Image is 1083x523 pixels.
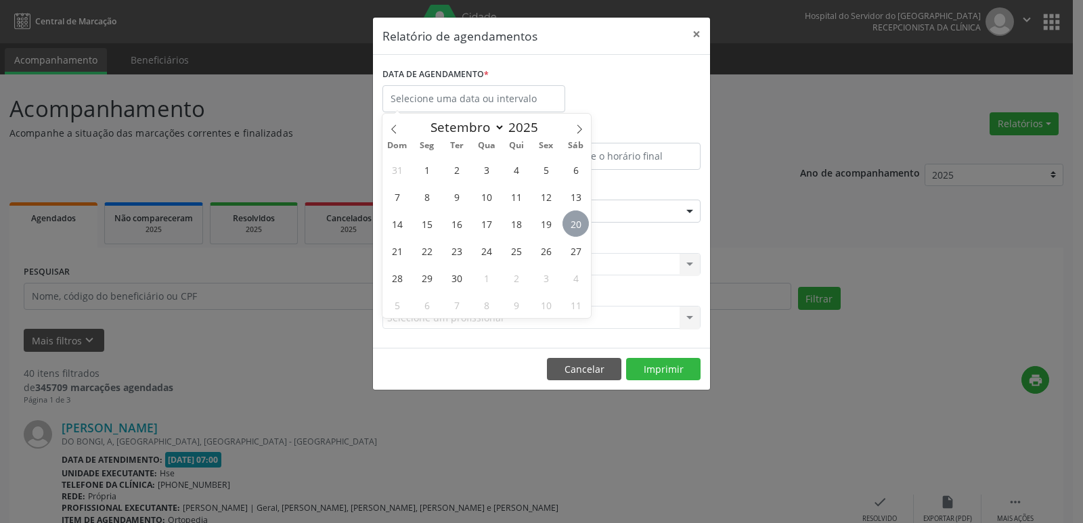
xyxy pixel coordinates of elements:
span: Setembro 12, 2025 [533,183,559,210]
span: Outubro 10, 2025 [533,292,559,318]
span: Qua [472,141,502,150]
span: Outubro 9, 2025 [503,292,529,318]
span: Setembro 28, 2025 [384,265,410,291]
span: Setembro 30, 2025 [443,265,470,291]
span: Outubro 1, 2025 [473,265,500,291]
input: Year [505,118,550,136]
span: Setembro 25, 2025 [503,237,529,264]
select: Month [424,118,505,137]
input: Selecione o horário final [545,143,701,170]
span: Sáb [561,141,591,150]
span: Setembro 1, 2025 [414,156,440,183]
span: Ter [442,141,472,150]
span: Setembro 23, 2025 [443,237,470,264]
span: Setembro 16, 2025 [443,210,470,237]
span: Setembro 6, 2025 [562,156,589,183]
span: Outubro 4, 2025 [562,265,589,291]
span: Seg [412,141,442,150]
span: Setembro 4, 2025 [503,156,529,183]
span: Setembro 13, 2025 [562,183,589,210]
span: Outubro 11, 2025 [562,292,589,318]
h5: Relatório de agendamentos [382,27,537,45]
span: Outubro 3, 2025 [533,265,559,291]
button: Cancelar [547,358,621,381]
span: Setembro 9, 2025 [443,183,470,210]
span: Setembro 2, 2025 [443,156,470,183]
input: Selecione uma data ou intervalo [382,85,565,112]
button: Close [683,18,710,51]
span: Setembro 11, 2025 [503,183,529,210]
span: Outubro 7, 2025 [443,292,470,318]
span: Setembro 18, 2025 [503,210,529,237]
span: Setembro 7, 2025 [384,183,410,210]
span: Qui [502,141,531,150]
span: Dom [382,141,412,150]
span: Setembro 19, 2025 [533,210,559,237]
button: Imprimir [626,358,701,381]
span: Setembro 20, 2025 [562,210,589,237]
span: Setembro 22, 2025 [414,237,440,264]
span: Setembro 29, 2025 [414,265,440,291]
span: Outubro 2, 2025 [503,265,529,291]
span: Agosto 31, 2025 [384,156,410,183]
span: Setembro 10, 2025 [473,183,500,210]
span: Sex [531,141,561,150]
label: DATA DE AGENDAMENTO [382,64,489,85]
span: Setembro 21, 2025 [384,237,410,264]
span: Outubro 8, 2025 [473,292,500,318]
span: Setembro 15, 2025 [414,210,440,237]
label: ATÉ [545,122,701,143]
span: Setembro 8, 2025 [414,183,440,210]
span: Setembro 24, 2025 [473,237,500,264]
span: Setembro 27, 2025 [562,237,589,264]
span: Setembro 5, 2025 [533,156,559,183]
span: Outubro 6, 2025 [414,292,440,318]
span: Setembro 3, 2025 [473,156,500,183]
span: Outubro 5, 2025 [384,292,410,318]
span: Setembro 14, 2025 [384,210,410,237]
span: Setembro 17, 2025 [473,210,500,237]
span: Setembro 26, 2025 [533,237,559,264]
